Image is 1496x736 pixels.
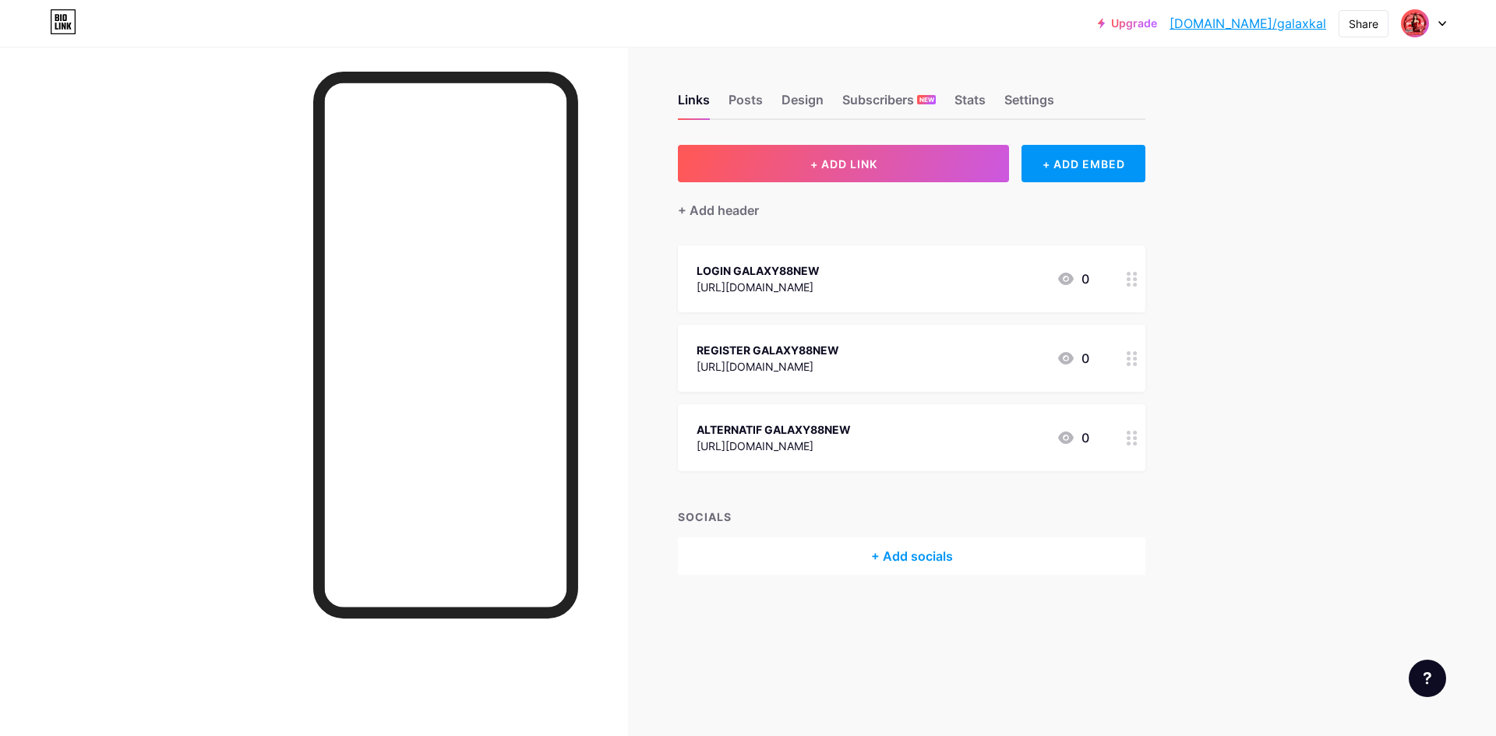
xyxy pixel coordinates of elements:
[782,90,824,118] div: Design
[697,342,839,358] div: REGISTER GALAXY88NEW
[697,421,851,438] div: ALTERNATIF GALAXY88NEW
[1004,90,1054,118] div: Settings
[842,90,936,118] div: Subscribers
[678,90,710,118] div: Links
[729,90,763,118] div: Posts
[1021,145,1145,182] div: + ADD EMBED
[678,537,1145,575] div: + Add socials
[697,358,839,375] div: [URL][DOMAIN_NAME]
[697,279,820,295] div: [URL][DOMAIN_NAME]
[678,509,1145,525] div: SOCIALS
[697,262,820,279] div: LOGIN GALAXY88NEW
[1170,14,1326,33] a: [DOMAIN_NAME]/galaxkal
[1098,17,1157,30] a: Upgrade
[1057,428,1089,447] div: 0
[1349,16,1378,32] div: Share
[1057,349,1089,368] div: 0
[678,201,759,220] div: + Add header
[1057,269,1089,288] div: 0
[697,438,851,454] div: [URL][DOMAIN_NAME]
[678,145,1009,182] button: + ADD LINK
[1400,9,1430,38] img: Galax Kali
[919,95,934,104] span: NEW
[810,157,877,171] span: + ADD LINK
[954,90,986,118] div: Stats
